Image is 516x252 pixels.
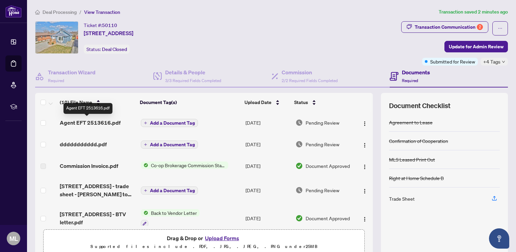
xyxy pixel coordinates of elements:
th: Document Tag(s) [137,93,242,112]
span: Document Approved [306,215,350,222]
button: Add a Document Tag [141,186,198,195]
img: Document Status [295,119,303,126]
img: Status Icon [141,161,148,169]
img: Logo [362,121,367,126]
button: Add a Document Tag [141,119,198,127]
td: [DATE] [243,177,293,204]
img: Logo [362,164,367,170]
div: 2 [477,24,483,30]
img: Status Icon [141,209,148,217]
img: Document Status [295,186,303,194]
span: 50110 [102,22,117,28]
div: Agreement to Lease [389,119,433,126]
span: Document Approved [306,162,350,170]
span: [STREET_ADDRESS] - BTV letter.pdf [60,210,135,226]
span: Required [402,78,418,83]
div: Ticket #: [84,21,117,29]
img: Document Status [295,215,303,222]
span: plus [144,143,147,146]
button: Add a Document Tag [141,140,198,149]
img: Logo [362,188,367,194]
span: plus [144,189,147,192]
button: Logo [359,139,370,150]
span: Co-op Brokerage Commission Statement [148,161,228,169]
span: (10) File Name [60,99,92,106]
span: 2/2 Required Fields Completed [282,78,338,83]
span: Status [294,99,308,106]
h4: Documents [402,68,430,76]
span: ddddddddddd.pdf [60,140,107,148]
span: Deal Processing [43,9,77,15]
span: Add a Document Tag [150,142,195,147]
span: Add a Document Tag [150,121,195,125]
span: Drag & Drop or [167,234,241,243]
img: logo [5,5,22,18]
img: Logo [362,217,367,222]
span: Document Checklist [389,101,450,110]
span: Pending Review [306,141,339,148]
li: / [79,8,81,16]
img: Document Status [295,141,303,148]
span: Deal Closed [102,46,127,52]
span: ellipsis [498,26,502,31]
div: Trade Sheet [389,195,415,202]
div: Status: [84,45,130,54]
img: IMG-X12353329_1.jpg [35,22,78,53]
button: Status IconBack to Vendor Letter [141,209,200,227]
h4: Commission [282,68,338,76]
td: [DATE] [243,112,293,133]
span: plus [144,121,147,125]
span: Submitted for Review [430,58,475,65]
img: Document Status [295,162,303,170]
span: Add a Document Tag [150,188,195,193]
button: Logo [359,213,370,224]
span: Back to Vendor Letter [148,209,200,217]
button: Update for Admin Review [444,41,508,52]
button: Logo [359,160,370,171]
button: Upload Forms [203,234,241,243]
span: View Transaction [84,9,120,15]
img: Logo [362,143,367,148]
span: Update for Admin Review [449,41,504,52]
span: [STREET_ADDRESS] [84,29,133,37]
h4: Details & People [165,68,221,76]
p: Supported files include .PDF, .JPG, .JPEG, .PNG under 25 MB [48,243,360,251]
h4: Transaction Wizard [48,68,96,76]
span: Pending Review [306,119,339,126]
span: down [502,60,505,64]
div: Agent EFT 2513616.pdf [63,103,112,114]
span: Agent EFT 2513616.pdf [60,119,121,127]
span: Commission Invoice.pdf [60,162,118,170]
div: MLS Leased Print Out [389,156,435,163]
button: Status IconCo-op Brokerage Commission Statement [141,161,228,169]
th: (10) File Name [57,93,137,112]
span: Pending Review [306,186,339,194]
div: Right at Home Schedule B [389,174,444,182]
button: Open asap [489,228,509,249]
button: Transaction Communication2 [401,21,488,33]
span: ML [9,234,18,243]
th: Status [291,93,353,112]
span: 3/3 Required Fields Completed [165,78,221,83]
span: home [35,10,40,15]
div: Transaction Communication [415,22,483,32]
th: Upload Date [242,93,291,112]
button: Add a Document Tag [141,141,198,149]
button: Logo [359,117,370,128]
button: Logo [359,185,370,196]
span: Required [48,78,64,83]
div: Confirmation of Cooperation [389,137,448,145]
span: Upload Date [244,99,272,106]
td: [DATE] [243,133,293,155]
td: [DATE] [243,204,293,233]
span: +4 Tags [483,58,500,66]
span: [STREET_ADDRESS] - trade sheet - [PERSON_NAME] to Review.pdf [60,182,135,198]
article: Transaction saved 2 minutes ago [439,8,508,16]
td: [DATE] [243,155,293,177]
